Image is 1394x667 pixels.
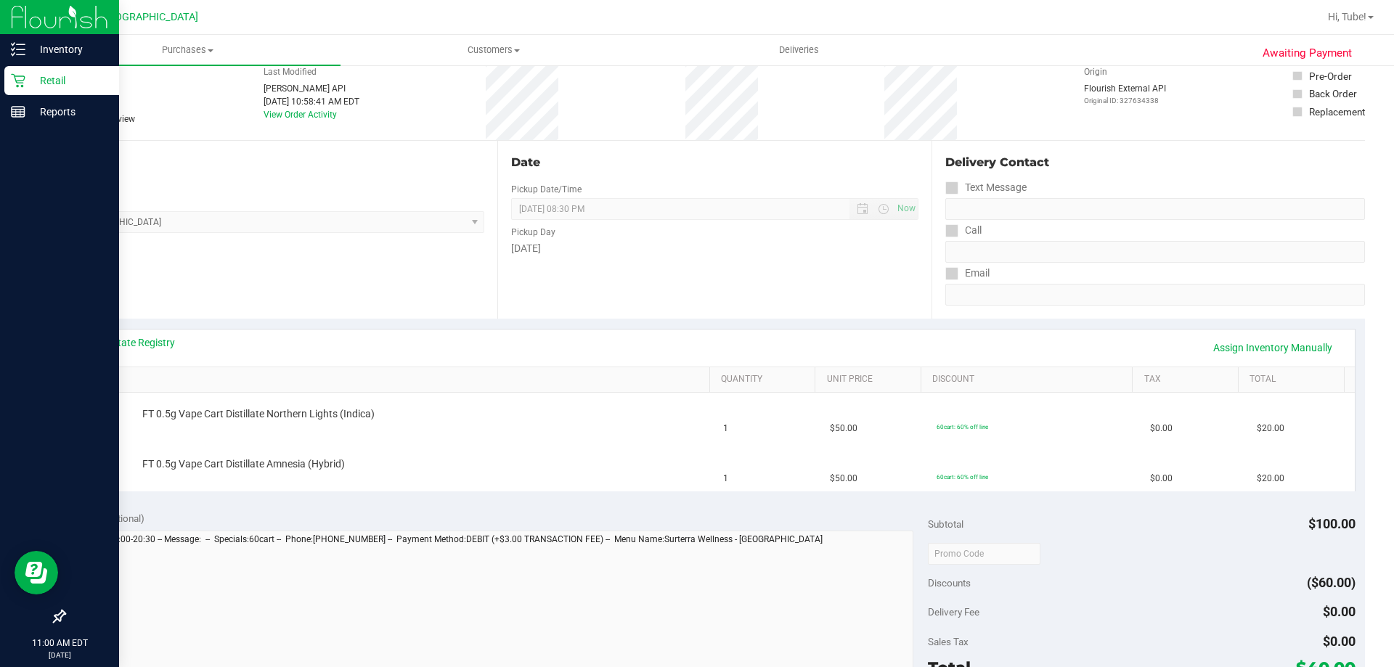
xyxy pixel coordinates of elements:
div: Date [511,154,918,171]
span: Sales Tax [928,636,969,647]
a: Discount [932,374,1127,385]
span: $0.00 [1150,472,1173,486]
div: Location [64,154,484,171]
label: Last Modified [264,65,317,78]
span: 60cart: 60% off line [937,473,988,480]
span: 60cart: 60% off line [937,423,988,430]
label: Pickup Day [511,226,555,239]
span: Subtotal [928,518,963,530]
a: Customers [341,35,646,65]
inline-svg: Reports [11,105,25,119]
label: Call [945,220,982,241]
p: Reports [25,103,113,120]
span: FT 0.5g Vape Cart Distillate Amnesia (Hybrid) [142,457,345,471]
a: Assign Inventory Manually [1204,335,1342,360]
a: View State Registry [88,335,175,350]
input: Format: (999) 999-9999 [945,198,1365,220]
div: Pre-Order [1309,69,1352,83]
div: [DATE] 10:58:41 AM EDT [264,95,359,108]
inline-svg: Inventory [11,42,25,57]
span: $20.00 [1257,422,1284,435]
a: Quantity [721,374,810,385]
span: 1 [723,472,728,486]
span: $20.00 [1257,472,1284,486]
span: FT 0.5g Vape Cart Distillate Northern Lights (Indica) [142,407,375,421]
p: Inventory [25,41,113,58]
label: Text Message [945,177,1027,198]
span: Purchases [35,44,341,57]
span: Delivery Fee [928,606,979,618]
a: Purchases [35,35,341,65]
div: Back Order [1309,86,1357,101]
span: $100.00 [1308,516,1356,531]
span: $50.00 [830,422,857,435]
span: Awaiting Payment [1263,45,1352,62]
div: Flourish External API [1084,82,1166,106]
span: Discounts [928,570,971,596]
label: Origin [1084,65,1107,78]
span: $0.00 [1323,604,1356,619]
span: [GEOGRAPHIC_DATA] [99,11,198,23]
a: Unit Price [827,374,916,385]
span: ($60.00) [1307,575,1356,590]
span: 1 [723,422,728,435]
p: [DATE] [7,650,113,660]
inline-svg: Retail [11,73,25,88]
a: Deliveries [646,35,952,65]
a: SKU [86,374,704,385]
p: Original ID: 327634338 [1084,95,1166,106]
input: Format: (999) 999-9999 [945,241,1365,263]
div: [PERSON_NAME] API [264,82,359,95]
a: View Order Activity [264,110,337,120]
input: Promo Code [928,543,1040,565]
span: $50.00 [830,472,857,486]
span: Deliveries [759,44,839,57]
a: Tax [1144,374,1233,385]
div: Replacement [1309,105,1365,119]
div: Delivery Contact [945,154,1365,171]
span: Hi, Tube! [1328,11,1366,22]
label: Email [945,263,990,284]
span: Customers [341,44,645,57]
p: Retail [25,72,113,89]
a: Total [1250,374,1338,385]
div: [DATE] [511,241,918,256]
p: 11:00 AM EDT [7,637,113,650]
span: $0.00 [1323,634,1356,649]
span: $0.00 [1150,422,1173,435]
iframe: Resource center [15,551,58,594]
label: Pickup Date/Time [511,183,582,196]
